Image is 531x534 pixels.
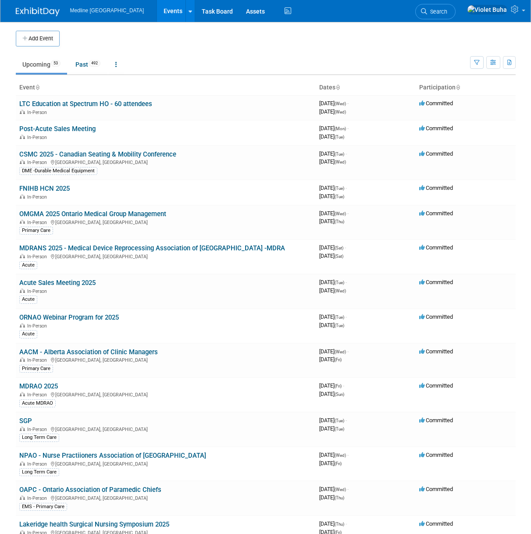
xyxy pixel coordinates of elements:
[19,468,59,476] div: Long Term Care
[319,133,344,140] span: [DATE]
[335,280,344,285] span: (Tue)
[319,218,344,224] span: [DATE]
[27,461,50,467] span: In-Person
[27,110,50,115] span: In-Person
[69,56,107,73] a: Past492
[335,160,346,164] span: (Wed)
[419,520,453,527] span: Committed
[343,382,344,389] span: -
[19,434,59,441] div: Long Term Care
[416,80,516,95] th: Participation
[335,453,346,458] span: (Wed)
[319,391,344,397] span: [DATE]
[319,382,344,389] span: [DATE]
[27,194,50,200] span: In-Person
[20,495,25,500] img: In-Person Event
[335,323,344,328] span: (Tue)
[319,125,349,132] span: [DATE]
[319,417,347,424] span: [DATE]
[335,349,346,354] span: (Wed)
[335,357,342,362] span: (Fri)
[319,425,344,432] span: [DATE]
[335,110,346,114] span: (Wed)
[319,108,346,115] span: [DATE]
[335,186,344,191] span: (Tue)
[319,313,347,320] span: [DATE]
[335,246,343,250] span: (Sat)
[19,503,67,511] div: EMS - Primary Care
[319,193,344,199] span: [DATE]
[319,452,349,458] span: [DATE]
[335,522,344,527] span: (Thu)
[27,160,50,165] span: In-Person
[346,313,347,320] span: -
[19,417,32,425] a: SGP
[319,460,342,466] span: [DATE]
[346,417,347,424] span: -
[346,279,347,285] span: -
[35,84,39,91] a: Sort by Event Name
[27,288,50,294] span: In-Person
[19,382,58,390] a: MDRAO 2025
[419,452,453,458] span: Committed
[51,60,61,67] span: 53
[335,384,342,388] span: (Fri)
[319,322,344,328] span: [DATE]
[27,135,50,140] span: In-Person
[319,253,343,259] span: [DATE]
[19,452,206,459] a: NPAO - Nurse Practiioners Association of [GEOGRAPHIC_DATA]
[19,313,119,321] a: ORNAO Webinar Program for 2025
[347,452,349,458] span: -
[319,244,346,251] span: [DATE]
[335,418,344,423] span: (Tue)
[335,194,344,199] span: (Tue)
[319,100,349,107] span: [DATE]
[319,356,342,363] span: [DATE]
[19,295,37,303] div: Acute
[335,392,344,397] span: (Sun)
[16,7,60,16] img: ExhibitDay
[335,427,344,431] span: (Tue)
[19,210,166,218] a: OMGMA 2025 Ontario Medical Group Management
[419,486,453,492] span: Committed
[27,392,50,398] span: In-Person
[419,125,453,132] span: Committed
[19,356,312,363] div: [GEOGRAPHIC_DATA], [GEOGRAPHIC_DATA]
[419,279,453,285] span: Committed
[20,110,25,114] img: In-Person Event
[335,84,340,91] a: Sort by Start Date
[335,495,344,500] span: (Thu)
[335,254,343,259] span: (Sat)
[347,125,349,132] span: -
[319,486,349,492] span: [DATE]
[19,391,312,398] div: [GEOGRAPHIC_DATA], [GEOGRAPHIC_DATA]
[347,100,349,107] span: -
[19,185,70,192] a: FNIHB HCN 2025
[19,227,53,235] div: Primary Care
[467,5,507,14] img: Violet Buha
[20,392,25,396] img: In-Person Event
[347,210,349,217] span: -
[19,244,285,252] a: MDRANS 2025 - Medical Device Reprocessing Association of [GEOGRAPHIC_DATA] -MDRA
[335,135,344,139] span: (Tue)
[20,357,25,362] img: In-Person Event
[419,417,453,424] span: Committed
[456,84,460,91] a: Sort by Participation Type
[319,520,347,527] span: [DATE]
[347,486,349,492] span: -
[19,520,169,528] a: Lakeridge health Surgical Nursing Symposium 2025
[70,7,144,14] span: Medline [GEOGRAPHIC_DATA]
[20,254,25,258] img: In-Person Event
[335,487,346,492] span: (Wed)
[27,220,50,225] span: In-Person
[319,348,349,355] span: [DATE]
[19,399,56,407] div: Acute MDRAO
[419,244,453,251] span: Committed
[319,150,347,157] span: [DATE]
[19,486,161,494] a: OAPC - Ontario Association of Paramedic Chiefs
[19,253,312,260] div: [GEOGRAPHIC_DATA], [GEOGRAPHIC_DATA]
[335,152,344,157] span: (Tue)
[415,4,456,19] a: Search
[19,330,37,338] div: Acute
[345,244,346,251] span: -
